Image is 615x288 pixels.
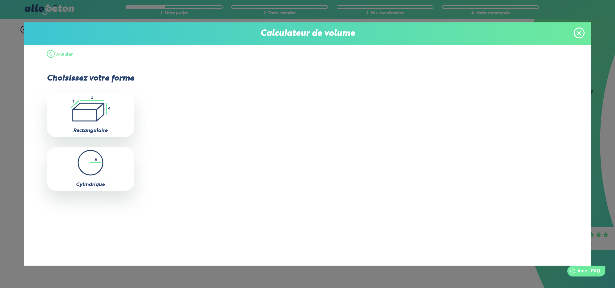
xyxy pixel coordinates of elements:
[47,45,73,64] button: Annuler
[47,74,134,83] p: Choisissez votre forme
[73,128,108,133] label: Rectangulaire
[30,29,585,39] p: Calculateur de volume
[76,182,105,187] label: Cylindrique
[558,263,608,281] iframe: Help widget launcher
